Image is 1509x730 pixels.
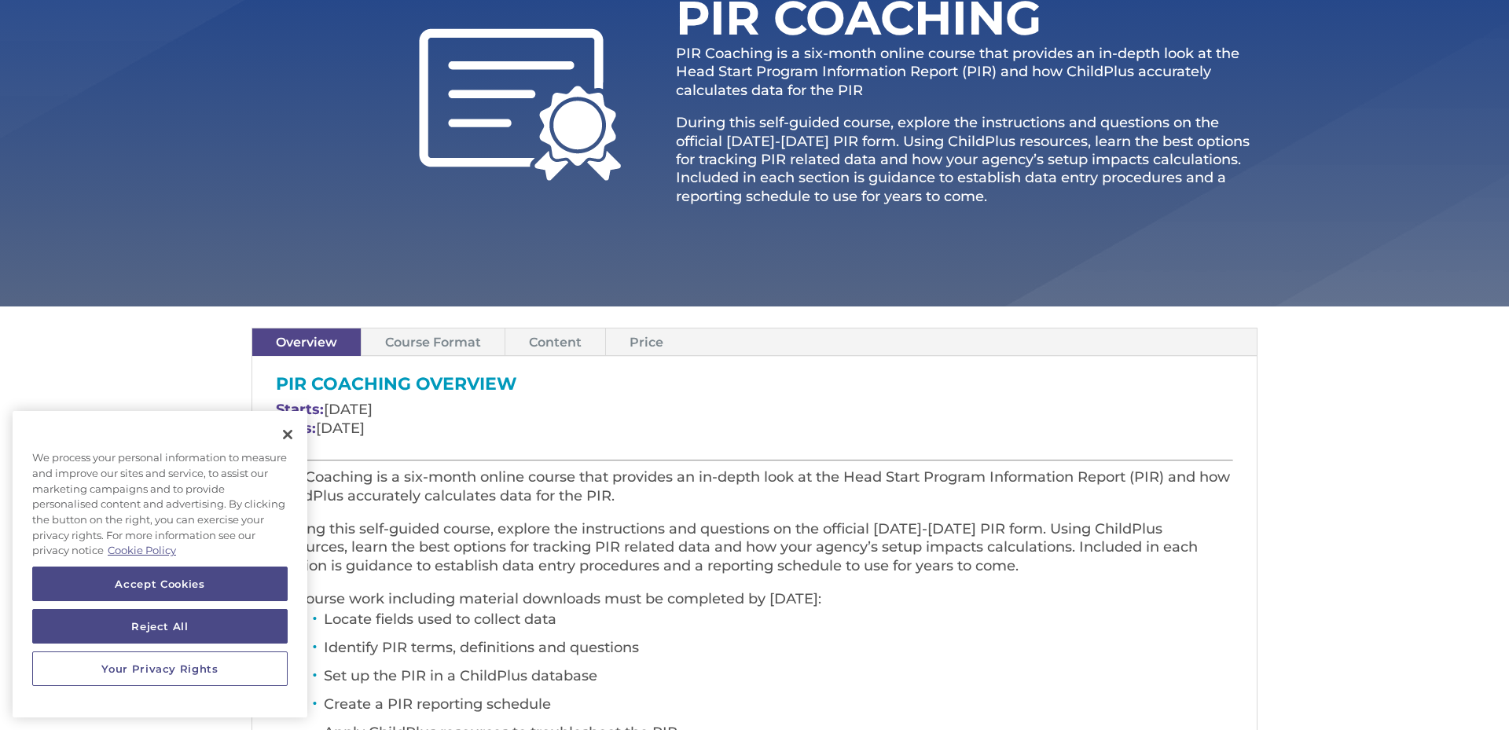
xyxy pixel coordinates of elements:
[362,328,505,356] a: Course Format
[276,376,1233,401] h3: PIR Coaching Overview
[13,411,307,717] div: Privacy
[676,114,1257,206] p: During this self-guided course, explore the instructions and questions on the official [DATE]-[DA...
[276,401,324,418] span: Starts:
[276,401,1233,453] p: [DATE] [DATE]
[324,609,1233,637] li: Locate fields used to collect data
[505,328,605,356] a: Content
[108,544,176,556] a: More information about your privacy, opens in a new tab
[270,417,305,452] button: Close
[324,666,1233,694] li: Set up the PIR in a ChildPlus database
[32,651,288,686] button: Your Privacy Rights
[276,590,1233,609] p: All course work including material downloads must be completed by [DATE]:
[276,520,1233,590] p: During this self-guided course, explore the instructions and questions on the official [DATE]-[DA...
[676,45,1257,114] p: PIR Coaching is a six‐month online course that provides an in-depth look at the Head Start Progra...
[324,637,1233,666] li: Identify PIR terms, definitions and questions
[276,468,1233,520] p: PIR Coaching is a six‐month online course that provides an in-depth look at the Head Start Progra...
[606,328,687,356] a: Price
[32,609,288,644] button: Reject All
[13,411,307,717] div: Cookie banner
[13,442,307,567] div: We process your personal information to measure and improve our sites and service, to assist our ...
[324,694,1233,722] li: Create a PIR reporting schedule
[32,567,288,601] button: Accept Cookies
[252,328,361,356] a: Overview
